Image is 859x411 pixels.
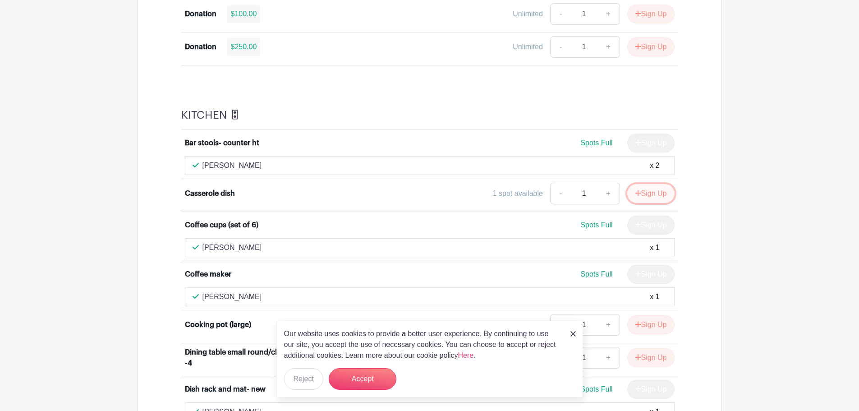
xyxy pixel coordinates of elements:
[185,9,216,19] div: Donation
[627,315,675,334] button: Sign Up
[650,242,659,253] div: x 1
[185,138,259,148] div: Bar stools- counter ht
[627,348,675,367] button: Sign Up
[202,242,262,253] p: [PERSON_NAME]
[227,38,261,56] div: $250.00
[284,368,323,390] button: Reject
[227,5,261,23] div: $100.00
[185,319,251,330] div: Cooking pot (large)
[513,42,543,52] div: Unlimited
[185,269,231,280] div: Coffee maker
[185,347,297,369] div: Dining table small round/chairs -4
[493,188,543,199] div: 1 spot available
[627,37,675,56] button: Sign Up
[580,221,612,229] span: Spots Full
[627,184,675,203] button: Sign Up
[202,291,262,302] p: [PERSON_NAME]
[513,9,543,19] div: Unlimited
[580,270,612,278] span: Spots Full
[185,188,235,199] div: Casserole dish
[284,328,561,361] p: Our website uses cookies to provide a better user experience. By continuing to use our site, you ...
[185,42,216,52] div: Donation
[329,368,396,390] button: Accept
[597,183,620,204] a: +
[493,319,543,330] div: 1 spot available
[185,384,266,395] div: Dish rack and mat- new
[597,36,620,58] a: +
[650,291,659,302] div: x 1
[550,3,571,25] a: -
[580,139,612,147] span: Spots Full
[580,385,612,393] span: Spots Full
[570,331,576,337] img: close_button-5f87c8562297e5c2d7936805f587ecaba9071eb48480494691a3f1689db116b3.svg
[550,183,571,204] a: -
[550,314,571,336] a: -
[597,347,620,369] a: +
[185,220,258,231] div: Coffee cups (set of 6)
[650,160,659,171] div: x 2
[627,5,675,23] button: Sign Up
[181,109,240,122] h4: KITCHEN 🎛
[202,160,262,171] p: [PERSON_NAME]
[597,3,620,25] a: +
[550,36,571,58] a: -
[597,314,620,336] a: +
[458,351,474,359] a: Here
